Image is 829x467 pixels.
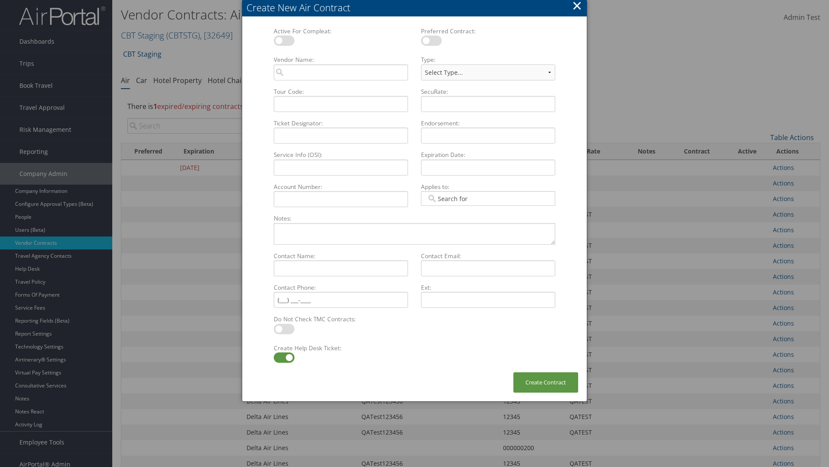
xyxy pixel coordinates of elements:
input: Contact Email: [421,260,555,276]
label: SecuRate: [418,87,559,96]
label: Contact Name: [270,252,411,260]
label: Tour Code: [270,87,411,96]
button: Create Contract [513,372,578,393]
label: Expiration Date: [418,150,559,159]
label: Contact Email: [418,252,559,260]
input: Contact Phone: [274,292,408,308]
input: Applies to: [427,194,475,203]
input: Ext: [421,292,555,308]
div: Create New Air Contract [247,1,587,14]
label: Do Not Check TMC Contracts: [270,315,411,323]
input: Account Number: [274,191,408,207]
label: Endorsement: [418,119,559,128]
label: Type: [418,55,559,64]
label: Applies to: [418,182,559,191]
select: Type: [421,64,555,80]
label: Contact Phone: [270,283,411,292]
input: Expiration Date: [421,160,555,176]
label: Vendor Name: [270,55,411,64]
label: Account Number: [270,182,411,191]
label: Ticket Designator: [270,119,411,128]
textarea: Notes: [274,223,555,245]
input: Contact Name: [274,260,408,276]
label: Preferred Contract: [418,27,559,35]
input: Tour Code: [274,96,408,112]
label: Notes: [270,214,559,223]
input: Vendor Name: [274,64,408,80]
input: Endorsement: [421,128,555,144]
label: Create Help Desk Ticket: [270,344,411,352]
label: Service Info (OSI): [270,150,411,159]
input: Ticket Designator: [274,128,408,144]
input: SecuRate: [421,96,555,112]
label: Ext: [418,283,559,292]
input: Service Info (OSI): [274,160,408,176]
label: Active For Compleat: [270,27,411,35]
